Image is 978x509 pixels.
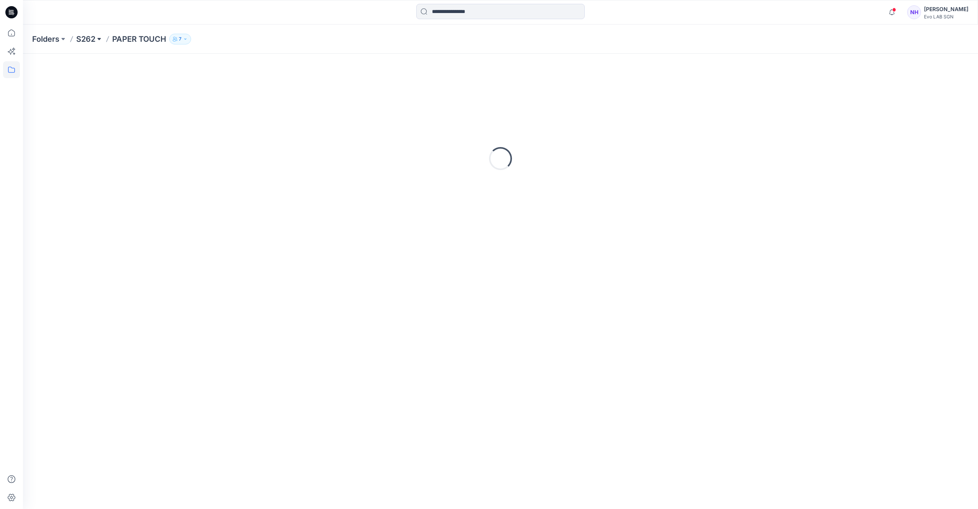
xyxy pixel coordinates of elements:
[924,5,968,14] div: [PERSON_NAME]
[32,34,59,44] a: Folders
[76,34,95,44] a: S262
[907,5,921,19] div: NH
[179,35,182,43] p: 7
[169,34,191,44] button: 7
[112,34,166,44] p: PAPER TOUCH
[924,14,968,20] div: Evo LAB SGN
